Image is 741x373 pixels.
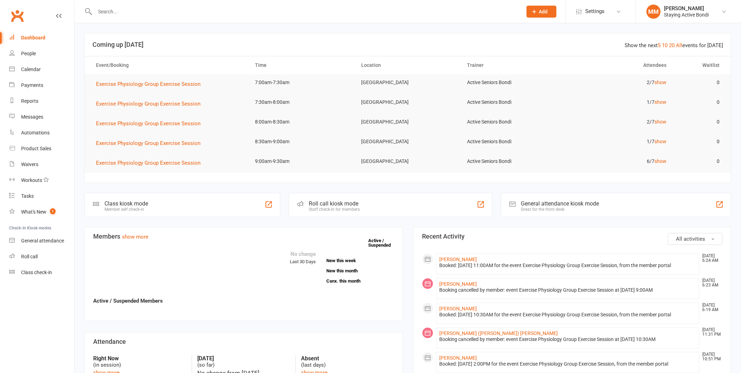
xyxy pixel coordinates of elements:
div: Automations [21,130,50,135]
a: show [654,80,666,85]
strong: Right Now [93,355,186,362]
div: Last 30 Days [290,250,316,266]
span: Add [539,9,548,14]
div: Member self check-in [104,207,148,212]
span: All activities [676,236,705,242]
div: Staff check-in for members [309,207,360,212]
td: Active Seniors Bondi [461,133,567,150]
a: Automations [9,125,74,141]
th: Trainer [461,56,567,74]
div: Calendar [21,67,41,72]
td: 6/7 [567,153,673,170]
th: Attendees [567,56,673,74]
td: Active Seniors Bondi [461,74,567,91]
a: Product Sales [9,141,74,157]
a: Messages [9,109,74,125]
a: show [654,99,666,105]
a: 5 [658,42,660,49]
a: [PERSON_NAME] [439,257,477,262]
div: MM [646,5,660,19]
span: Exercise Physiology Group Exercise Session [96,101,200,107]
time: [DATE] 6:23 AM [699,278,722,287]
div: Booked: [DATE] 2:00PM for the event Exercise Physiology Group Exercise Session, from the member p... [439,361,696,367]
div: General attendance [21,238,64,244]
a: People [9,46,74,62]
time: [DATE] 10:51 PM [699,352,722,361]
time: [DATE] 11:31 PM [699,328,722,337]
div: Roll call kiosk mode [309,200,360,207]
div: Workouts [21,177,42,183]
a: Active / Suspended [368,233,399,253]
td: 8:00am-8:30am [249,114,354,130]
td: 0 [673,153,726,170]
div: No change [290,250,316,258]
button: Exercise Physiology Group Exercise Session [96,159,205,167]
span: Settings [585,4,605,19]
div: What's New [21,209,46,215]
a: Dashboard [9,30,74,46]
div: (in session) [93,355,186,368]
a: General attendance kiosk mode [9,233,74,249]
div: General attendance kiosk mode [521,200,599,207]
a: show more [122,234,148,240]
td: Active Seniors Bondi [461,153,567,170]
td: [GEOGRAPHIC_DATA] [355,114,461,130]
td: Active Seniors Bondi [461,114,567,130]
div: Class check-in [21,270,52,275]
strong: Active / Suspended Members [93,298,163,304]
a: [PERSON_NAME] ([PERSON_NAME]) [PERSON_NAME] [439,330,558,336]
input: Search... [93,7,517,17]
span: 1 [50,208,56,214]
span: Exercise Physiology Group Exercise Session [96,120,200,127]
span: Exercise Physiology Group Exercise Session [96,160,200,166]
td: 0 [673,94,726,110]
td: [GEOGRAPHIC_DATA] [355,153,461,170]
strong: [DATE] [197,355,290,362]
div: Show the next events for [DATE] [625,41,723,50]
a: [PERSON_NAME] [439,306,477,311]
a: Payments [9,77,74,93]
button: Exercise Physiology Group Exercise Session [96,80,205,88]
a: show [654,158,666,164]
a: 20 [669,42,675,49]
div: Dashboard [21,35,45,40]
div: Messages [21,114,43,120]
div: People [21,51,36,56]
div: Reports [21,98,38,104]
a: show [654,139,666,144]
div: Payments [21,82,43,88]
td: 9:00am-9:30am [249,153,354,170]
h3: Coming up [DATE] [92,41,723,48]
button: Exercise Physiology Group Exercise Session [96,139,205,147]
th: Time [249,56,354,74]
div: [PERSON_NAME] [664,5,709,12]
a: Roll call [9,249,74,265]
div: Booked: [DATE] 11:00AM for the event Exercise Physiology Group Exercise Session, from the member ... [439,263,696,268]
button: Exercise Physiology Group Exercise Session [96,100,205,108]
td: 0 [673,114,726,130]
strong: Absent [301,355,394,362]
a: Canx. this month [326,279,394,283]
div: Booking cancelled by member: event Exercise Physiology Group Exercise Session at [DATE] 9:00AM [439,287,696,293]
a: Waivers [9,157,74,172]
td: 0 [673,133,726,150]
h3: Attendance [93,338,394,345]
div: Staying Active Bondi [664,12,709,18]
a: [PERSON_NAME] [439,355,477,361]
td: 1/7 [567,133,673,150]
td: [GEOGRAPHIC_DATA] [355,94,461,110]
button: Exercise Physiology Group Exercise Session [96,119,205,128]
td: [GEOGRAPHIC_DATA] [355,74,461,91]
a: show [654,119,666,125]
a: What's New1 [9,204,74,220]
td: 2/7 [567,74,673,91]
a: New this week [326,258,394,263]
td: Active Seniors Bondi [461,94,567,110]
span: Exercise Physiology Group Exercise Session [96,81,200,87]
th: Waitlist [673,56,726,74]
div: (so far) [197,355,290,368]
div: Booked: [DATE] 10:30AM for the event Exercise Physiology Group Exercise Session, from the member ... [439,312,696,318]
td: [GEOGRAPHIC_DATA] [355,133,461,150]
a: Clubworx [8,7,26,25]
span: Exercise Physiology Group Exercise Session [96,140,200,146]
